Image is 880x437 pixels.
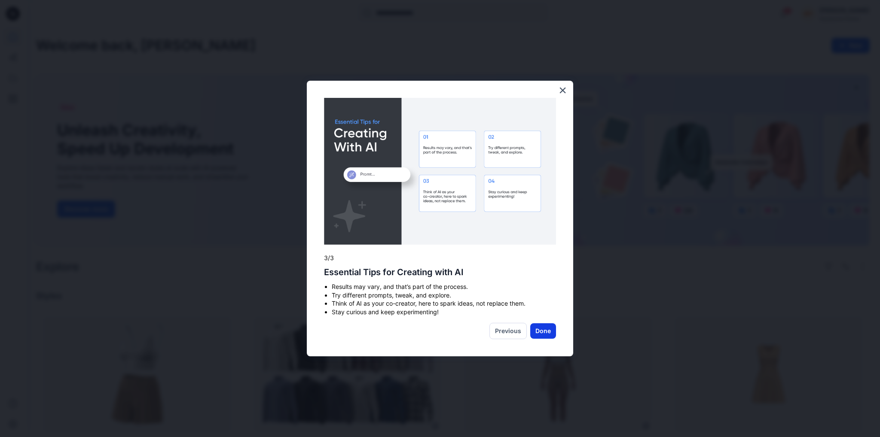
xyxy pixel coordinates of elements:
[332,282,556,291] li: Results may vary, and that’s part of the process.
[332,299,556,308] li: Think of AI as your co-creator, here to spark ideas, not replace them.
[324,267,556,277] h2: Essential Tips for Creating with AI
[530,323,556,339] button: Done
[332,291,556,300] li: Try different prompts, tweak, and explore.
[559,83,567,97] button: Close
[332,308,556,316] li: Stay curious and keep experimenting!
[324,254,556,262] p: 3/3
[489,323,527,339] button: Previous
